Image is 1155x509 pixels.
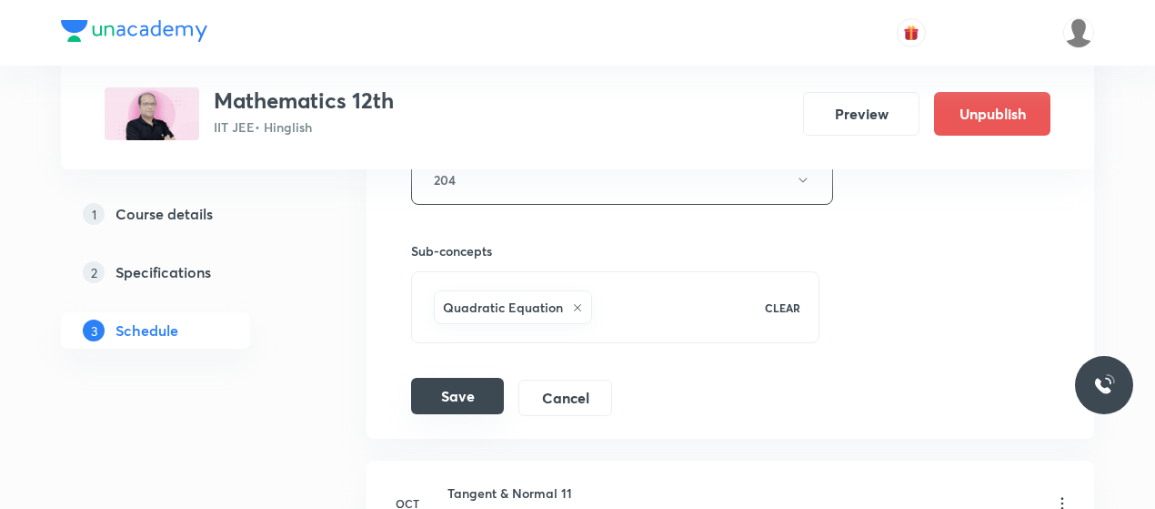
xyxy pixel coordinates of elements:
[411,378,504,414] button: Save
[83,320,105,341] p: 3
[83,261,105,283] p: 2
[61,20,207,42] img: Company Logo
[115,320,178,341] h5: Schedule
[61,196,308,232] a: 1Course details
[934,92,1050,136] button: Unpublish
[443,298,563,317] h6: Quadratic Equation
[903,25,919,41] img: avatar
[803,92,919,136] button: Preview
[61,20,207,46] a: Company Logo
[1063,17,1094,48] img: Dhirendra singh
[214,117,394,137] p: IIT JEE • Hinglish
[83,203,105,225] p: 1
[447,484,650,503] h6: Tangent & Normal 11
[518,380,612,416] button: Cancel
[61,254,308,290] a: 2Specifications
[105,87,199,140] img: F30B74B6-53D8-4853-959E-EB119D5977BD_plus.png
[765,300,800,316] p: CLEAR
[115,261,211,283] h5: Specifications
[214,87,394,114] h3: Mathematics 12th
[411,155,833,205] button: 204
[1093,374,1115,396] img: ttu
[897,18,926,47] button: avatar
[411,241,819,260] h6: Sub-concepts
[115,203,213,225] h5: Course details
